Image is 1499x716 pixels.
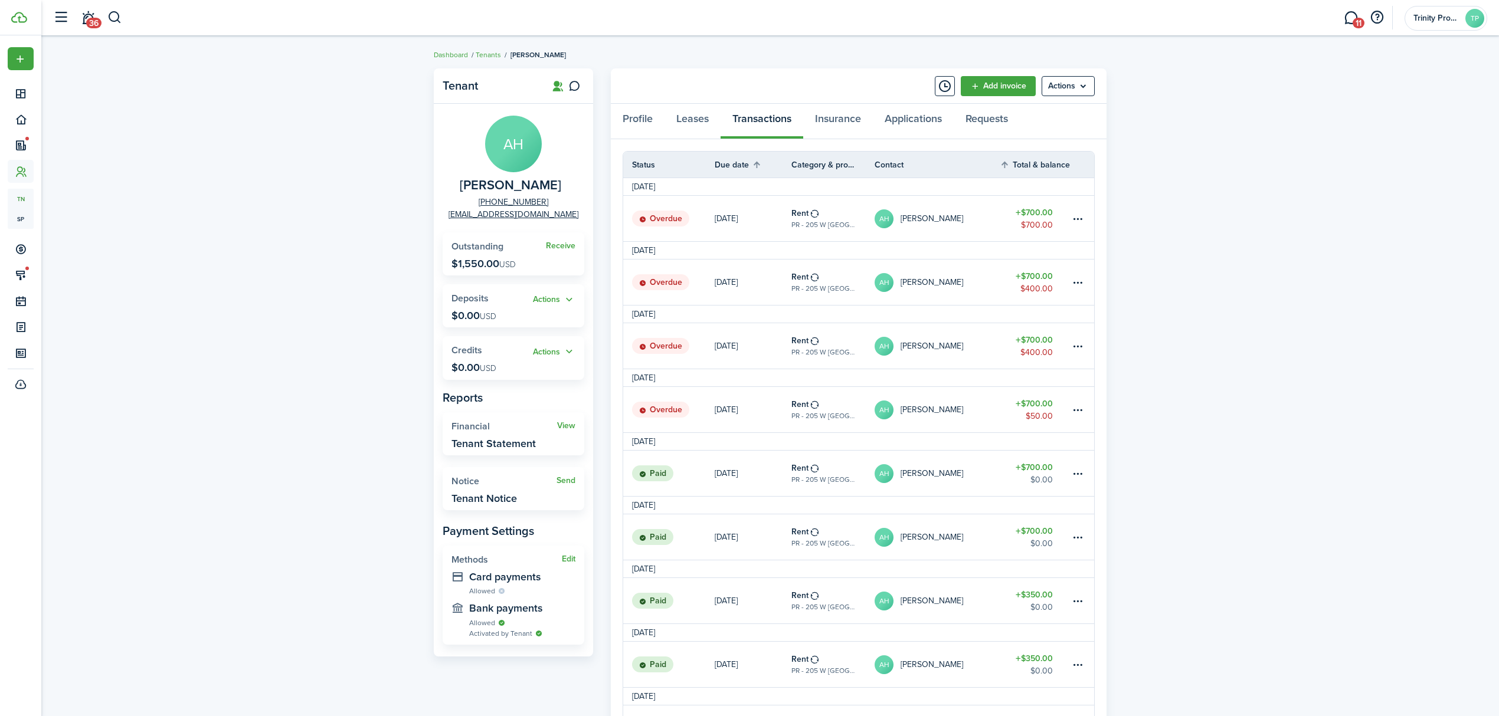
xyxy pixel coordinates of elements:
button: Actions [533,293,575,307]
a: RentPR - 205 W [GEOGRAPHIC_DATA] [791,578,875,623]
a: [DATE] [715,451,791,496]
widget-stats-description: Tenant Statement [451,438,536,449]
status: Paid [632,593,673,609]
a: RentPR - 205 W [GEOGRAPHIC_DATA] [791,323,875,369]
a: AH[PERSON_NAME] [875,323,1000,369]
a: RentPR - 205 W [GEOGRAPHIC_DATA] [791,387,875,432]
a: Paid [623,578,715,623]
img: TenantCloud [11,12,27,23]
button: Edit [562,554,575,564]
table-amount-description: $400.00 [1020,283,1053,295]
panel-main-subtitle: Payment Settings [443,522,584,540]
a: [PHONE_NUMBER] [479,196,548,208]
a: Overdue [623,196,715,241]
a: Add invoice [961,76,1036,96]
td: [DATE] [623,690,664,702]
a: View [557,421,575,431]
table-amount-description: $50.00 [1026,410,1053,422]
a: AH[PERSON_NAME] [875,578,1000,623]
table-amount-description: $0.00 [1030,601,1053,613]
avatar-text: AH [875,400,893,419]
widget-stats-description: Bank payments [469,602,575,614]
table-amount-description: $400.00 [1020,346,1053,359]
avatar-text: TP [1465,9,1484,28]
button: Open menu [8,47,34,70]
a: RentPR - 205 W [GEOGRAPHIC_DATA] [791,642,875,687]
table-info-title: Rent [791,334,809,347]
table-subtitle: PR - 205 W [GEOGRAPHIC_DATA] [791,219,857,230]
status: Overdue [632,211,689,227]
a: Dashboard [434,50,468,60]
avatar-text: AH [875,528,893,547]
a: [EMAIL_ADDRESS][DOMAIN_NAME] [449,208,578,221]
a: $700.00$700.00 [1000,196,1071,241]
span: Allowed [469,618,495,628]
a: RentPR - 205 W [GEOGRAPHIC_DATA] [791,451,875,496]
avatar-text: AH [875,273,893,292]
a: [DATE] [715,387,791,432]
a: Send [557,476,575,485]
widget-stats-description: Tenant Notice [451,492,517,504]
span: USD [499,258,516,271]
a: [DATE] [715,196,791,241]
button: Actions [533,345,575,359]
span: tn [8,189,34,209]
table-subtitle: PR - 205 W [GEOGRAPHIC_DATA] [791,410,857,421]
table-amount-title: $350.00 [1016,589,1053,601]
th: Contact [875,159,1000,171]
table-subtitle: PR - 205 W [GEOGRAPHIC_DATA] [791,602,857,612]
a: $700.00$0.00 [1000,514,1071,560]
widget-stats-title: Notice [451,476,557,487]
table-subtitle: PR - 205 W [GEOGRAPHIC_DATA] [791,665,857,676]
table-profile-info-text: [PERSON_NAME] [901,341,963,351]
table-profile-info-text: [PERSON_NAME] [901,405,963,415]
menu-btn: Actions [1042,76,1095,96]
a: $700.00$0.00 [1000,451,1071,496]
a: AH[PERSON_NAME] [875,514,1000,560]
table-profile-info-text: [PERSON_NAME] [901,533,963,542]
a: sp [8,209,34,229]
span: Andrew Hampton [460,178,561,193]
span: Deposits [451,291,489,305]
table-subtitle: PR - 205 W [GEOGRAPHIC_DATA] [791,474,857,485]
a: AH[PERSON_NAME] [875,387,1000,432]
td: [DATE] [623,180,664,193]
button: Timeline [935,76,955,96]
table-amount-title: $700.00 [1016,206,1053,219]
avatar-text: AH [485,116,542,172]
a: Paid [623,642,715,687]
avatar-text: AH [875,337,893,356]
span: USD [480,362,496,375]
button: Open menu [533,345,575,359]
p: [DATE] [715,531,738,543]
button: Search [107,8,122,28]
table-info-title: Rent [791,271,809,283]
a: $350.00$0.00 [1000,578,1071,623]
span: Allowed [469,586,495,596]
span: [PERSON_NAME] [510,50,566,60]
table-profile-info-text: [PERSON_NAME] [901,278,963,287]
table-profile-info-text: [PERSON_NAME] [901,214,963,224]
button: Open menu [533,293,575,307]
span: Credits [451,343,482,357]
a: Notifications [77,3,99,33]
status: Overdue [632,338,689,354]
widget-stats-title: Methods [451,554,562,565]
a: Receive [546,241,575,251]
a: Tenants [476,50,501,60]
table-amount-title: $350.00 [1016,652,1053,665]
table-info-title: Rent [791,398,809,410]
p: [DATE] [715,467,738,479]
a: Messaging [1340,3,1362,33]
a: Paid [623,451,715,496]
table-info-title: Rent [791,653,809,665]
table-amount-title: $700.00 [1016,398,1053,410]
panel-main-subtitle: Reports [443,389,584,406]
span: Activated by Tenant [469,628,532,639]
status: Paid [632,465,673,482]
table-amount-description: $700.00 [1021,219,1053,231]
td: [DATE] [623,435,664,448]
